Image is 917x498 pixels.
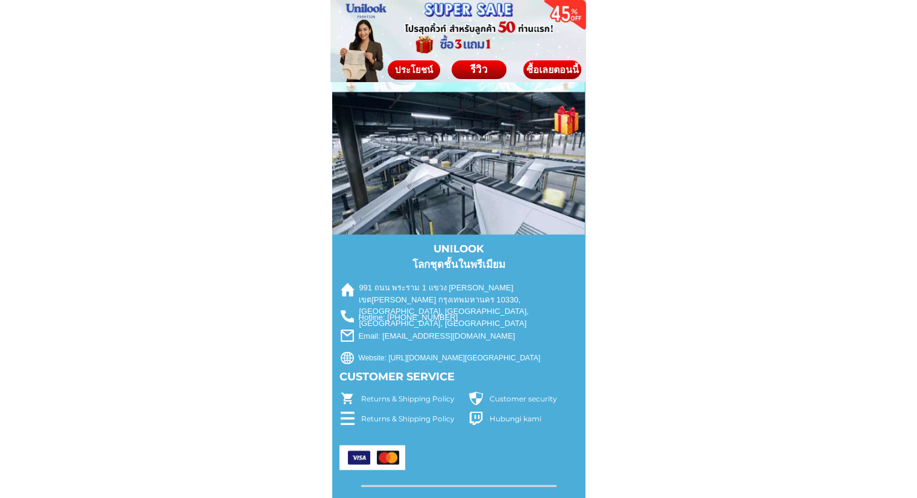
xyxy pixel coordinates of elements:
p: Returns & Shipping Policy [361,394,496,415]
p: Hubungi kami [490,413,624,424]
h4: CUSTOMER SERVICE [339,369,500,385]
div: รีวิว [452,62,506,77]
p: Returns & Shipping Policy [361,413,496,435]
p: 991 ถนน พระราม 1 แขวง [PERSON_NAME] เขต[PERSON_NAME] กรุงเทพมหานคร 10330, [GEOGRAPHIC_DATA], [GEO... [359,282,568,329]
span: ประโยชน์ [395,63,433,75]
p: Hotline: [PHONE_NUMBER] [359,311,542,324]
p: Customer security [490,394,564,415]
div: ซื้อเลยตอนนี้ [523,65,581,75]
p: Email: [EMAIL_ADDRESS][DOMAIN_NAME] [358,330,541,342]
a: Website: [URL][DOMAIN_NAME][GEOGRAPHIC_DATA] [359,353,573,363]
h4: UNILOOK โลกชุดชั้นในพรีเมียม [332,241,586,272]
